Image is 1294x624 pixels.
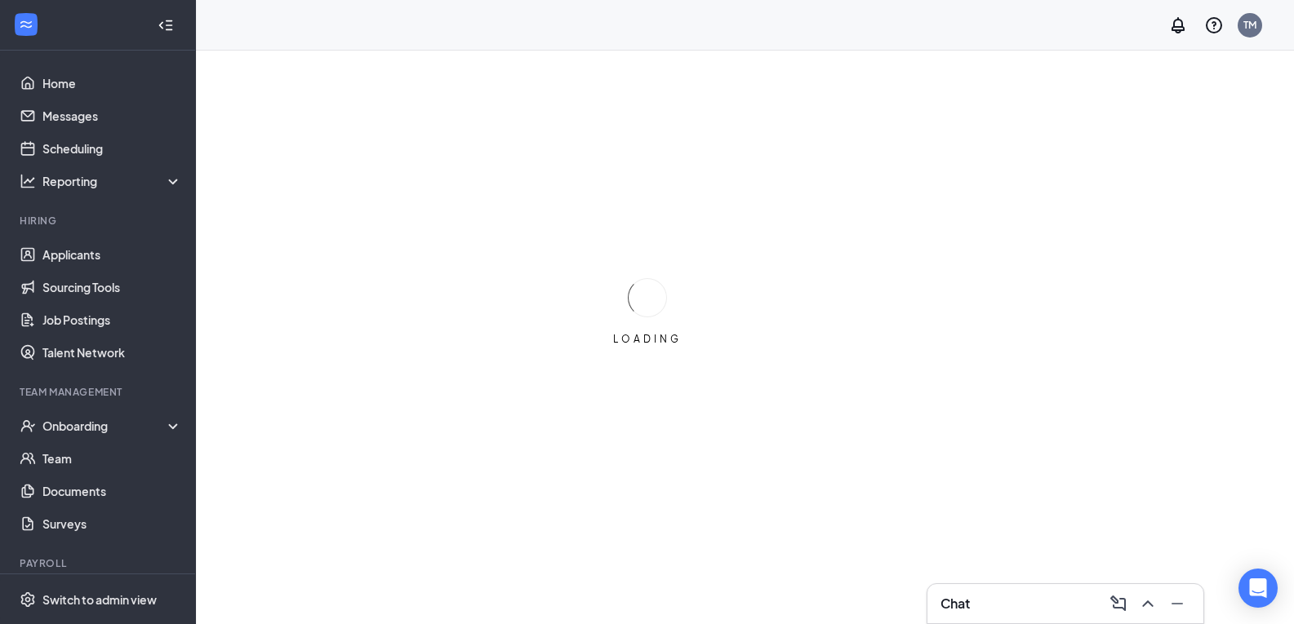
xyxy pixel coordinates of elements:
button: Minimize [1164,591,1190,617]
div: Hiring [20,214,179,228]
button: ChevronUp [1135,591,1161,617]
div: TM [1243,18,1256,32]
div: LOADING [607,332,688,346]
svg: Minimize [1167,594,1187,613]
div: Payroll [20,556,179,570]
a: Surveys [42,507,182,540]
a: Talent Network [42,336,182,369]
div: Reporting [42,173,183,189]
a: Messages [42,100,182,132]
svg: ChevronUp [1138,594,1158,613]
div: Switch to admin view [42,591,157,608]
svg: Settings [20,591,36,608]
h3: Chat [940,595,970,613]
button: ComposeMessage [1105,591,1132,617]
a: Home [42,67,182,100]
div: Open Intercom Messenger [1238,569,1278,608]
svg: Notifications [1168,15,1188,35]
div: Team Management [20,385,179,399]
a: Team [42,442,182,475]
svg: Collapse [158,17,174,33]
a: Documents [42,475,182,507]
div: Onboarding [42,418,168,434]
svg: QuestionInfo [1204,15,1224,35]
svg: Analysis [20,173,36,189]
svg: ComposeMessage [1109,594,1128,613]
svg: WorkstreamLogo [18,16,34,33]
svg: UserCheck [20,418,36,434]
a: Applicants [42,238,182,271]
a: Sourcing Tools [42,271,182,303]
a: Scheduling [42,132,182,165]
a: Job Postings [42,303,182,336]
